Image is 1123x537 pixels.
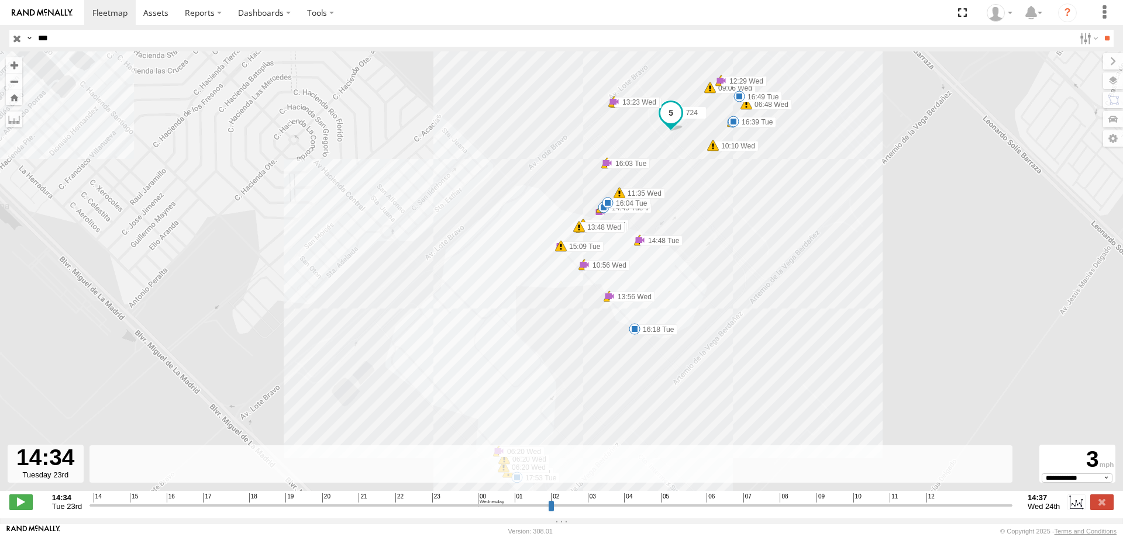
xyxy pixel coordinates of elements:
span: 19 [285,493,294,503]
span: 09 [817,493,825,503]
label: Search Query [25,30,34,47]
label: Map Settings [1103,130,1123,147]
span: 16 [167,493,175,503]
span: 03 [588,493,596,503]
label: Close [1090,494,1114,510]
span: 14 [94,493,102,503]
label: 14:48 Tue [640,235,683,246]
strong: 14:34 [52,493,82,502]
span: 01 [515,493,523,503]
label: Search Filter Options [1075,30,1100,47]
label: 13:48 Wed [579,222,625,233]
span: 11 [890,493,898,503]
label: 15:09 Tue [561,241,604,252]
span: 17 [203,493,211,503]
label: 09:06 Wed [710,83,756,93]
label: 14:49 Tue [604,203,646,213]
label: 13:23 Wed [614,97,660,108]
button: Zoom out [6,73,22,89]
span: 05 [661,493,669,503]
span: 23 [432,493,440,503]
div: Version: 308.01 [508,528,553,535]
span: Tue 23rd Sep 2025 [52,502,82,511]
label: Play/Stop [9,494,33,510]
label: 06:48 Wed [746,99,792,110]
label: 08:17 Wed [581,223,627,233]
label: 16:04 Tue [608,198,650,209]
i: ? [1058,4,1077,22]
label: 10:56 Wed [584,260,630,271]
span: 20 [322,493,330,503]
span: Wed 24th Sep 2025 [1028,502,1060,511]
span: 18 [249,493,257,503]
label: 16:39 Tue [733,117,776,127]
span: 15 [130,493,138,503]
label: 12:29 Wed [721,76,767,86]
label: 16:03 Tue [607,158,650,169]
strong: 14:37 [1028,493,1060,502]
span: 00 [478,493,504,507]
span: 21 [359,493,367,503]
span: 10 [853,493,862,503]
a: Terms and Conditions [1055,528,1117,535]
span: 06 [707,493,715,503]
div: © Copyright 2025 - [1000,528,1117,535]
label: 08:05 Wed [583,220,629,230]
label: 11:35 Wed [619,188,665,199]
label: 15:30 Tue [733,117,776,128]
span: 22 [395,493,404,503]
div: MANUEL HERNANDEZ [983,4,1017,22]
label: Measure [6,111,22,127]
button: Zoom Home [6,89,22,105]
a: Visit our Website [6,525,60,537]
label: 07:44 Wed [616,98,662,108]
span: 08 [780,493,788,503]
span: 04 [624,493,632,503]
div: 3 [1041,446,1114,473]
span: 02 [551,493,559,503]
label: 16:18 Tue [635,324,677,335]
label: 16:49 Tue [739,92,782,102]
span: 724 [686,108,698,116]
button: Zoom in [6,57,22,73]
div: 13 [594,206,606,218]
label: 10:10 Wed [713,141,759,151]
label: 13:56 Wed [609,292,655,302]
span: 12 [926,493,935,503]
span: 07 [743,493,752,503]
img: rand-logo.svg [12,9,73,17]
